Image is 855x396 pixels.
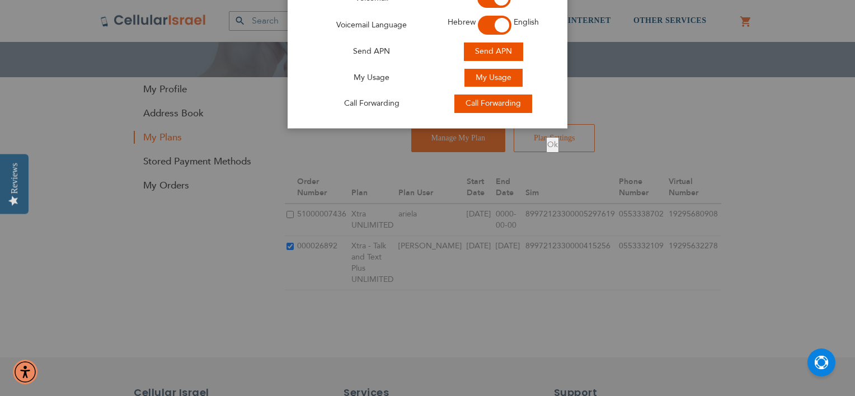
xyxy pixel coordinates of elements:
[454,95,532,113] button: Call Forwarding
[299,12,444,39] td: Voicemail Language
[547,139,558,150] span: Ok
[448,17,476,27] span: Hebrew
[299,39,444,65] td: Send APN
[10,163,20,194] div: Reviews
[299,91,444,117] td: Call Forwarding
[466,98,521,109] span: Call Forwarding
[464,69,523,87] button: My Usage
[13,360,37,384] div: Accessibility Menu
[546,137,559,153] button: Ok
[514,17,539,27] span: English
[299,65,444,91] td: My Usage
[476,72,511,83] span: My Usage
[464,43,523,61] button: Send APN
[475,46,512,56] span: Send APN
